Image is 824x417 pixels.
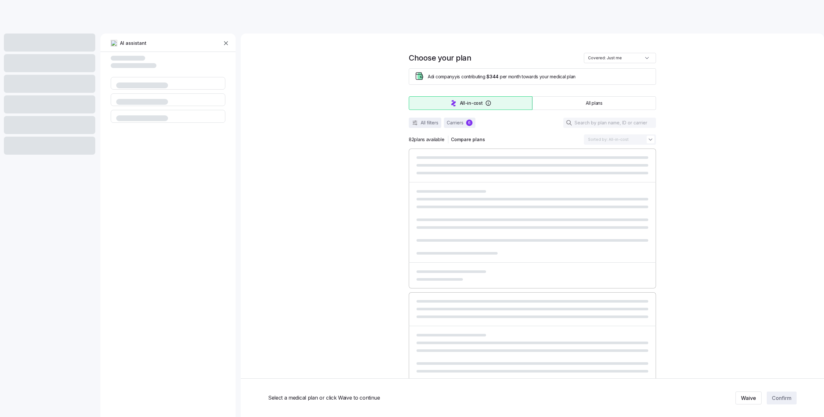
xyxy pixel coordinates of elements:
img: ai-icon.png [111,40,117,46]
button: Waive [735,392,762,404]
h1: Choose your plan [409,53,471,63]
span: All-in-cost [460,100,483,106]
button: All filters [409,118,441,128]
input: Search by plan name, ID or carrier [563,118,656,128]
input: Order by dropdown [584,134,656,145]
span: AI assistant [120,40,147,47]
span: Compare plans [451,136,485,143]
span: Waive [741,394,756,402]
span: Confirm [772,394,791,402]
button: Confirm [767,392,797,404]
span: 82 plans available [409,136,444,143]
span: Carriers [447,120,464,126]
button: Carriers6 [444,118,475,128]
button: Compare plans [448,134,488,145]
span: Adi companyy is contributing per month towards your medical plan [428,73,576,80]
span: Select a medical plan or click Waive to continue [268,394,619,402]
span: $344 [486,73,499,80]
span: All filters [421,120,438,126]
div: 6 [466,120,473,126]
span: All plans [586,100,602,106]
